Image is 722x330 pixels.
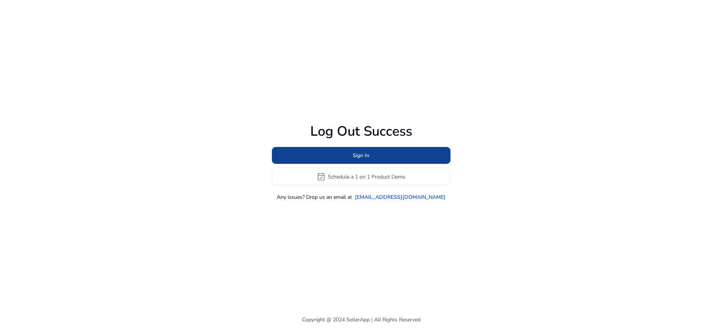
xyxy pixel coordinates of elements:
h1: Log Out Success [272,123,450,139]
span: event_available [317,172,326,181]
a: [EMAIL_ADDRESS][DOMAIN_NAME] [355,193,446,201]
button: event_availableSchedule a 1 on 1 Product Demo [272,168,450,186]
p: Any issues? Drop us an email at [277,193,352,201]
span: Sign In [353,151,369,159]
button: Sign In [272,147,450,164]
